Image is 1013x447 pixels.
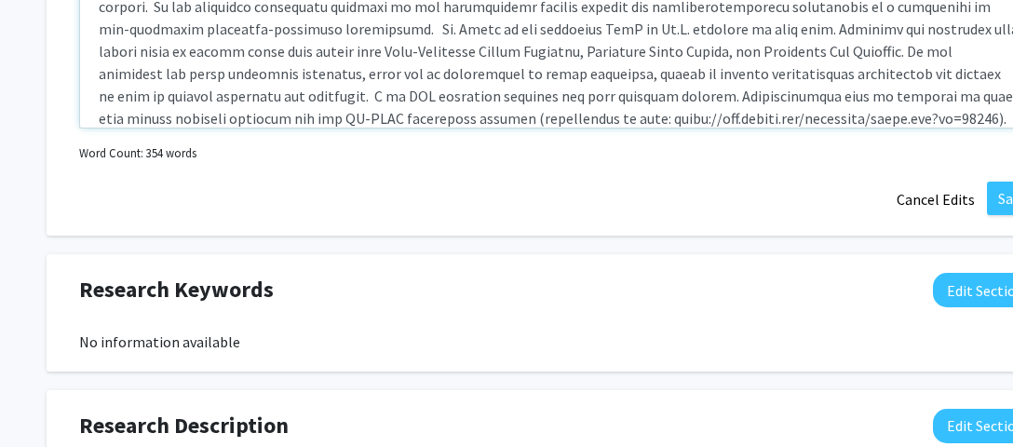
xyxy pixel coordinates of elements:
[79,273,274,306] span: Research Keywords
[14,363,79,433] iframe: Chat
[79,409,289,442] span: Research Description
[885,182,987,217] button: Cancel Edits
[79,144,196,162] small: Word Count: 354 words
